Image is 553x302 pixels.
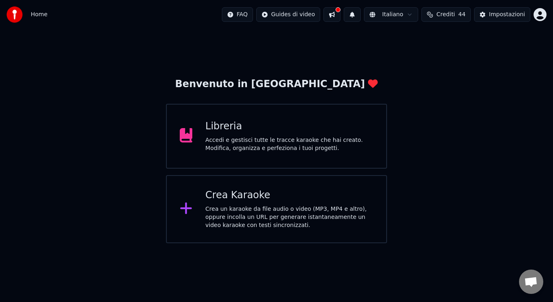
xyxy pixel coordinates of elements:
nav: breadcrumb [31,11,47,19]
div: Accedi e gestisci tutte le tracce karaoke che hai creato. Modifica, organizza e perfeziona i tuoi... [205,136,373,152]
button: Crediti44 [421,7,471,22]
div: Benvenuto in [GEOGRAPHIC_DATA] [175,78,378,91]
span: Crediti [436,11,455,19]
button: Guides di video [256,7,320,22]
img: youka [6,6,23,23]
a: Aprire la chat [519,270,543,294]
button: FAQ [222,7,253,22]
span: 44 [458,11,466,19]
div: Crea un karaoke da file audio o video (MP3, MP4 e altro), oppure incolla un URL per generare ista... [205,205,373,229]
span: Home [31,11,47,19]
div: Impostazioni [489,11,525,19]
div: Libreria [205,120,373,133]
div: Crea Karaoke [205,189,373,202]
button: Impostazioni [474,7,530,22]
